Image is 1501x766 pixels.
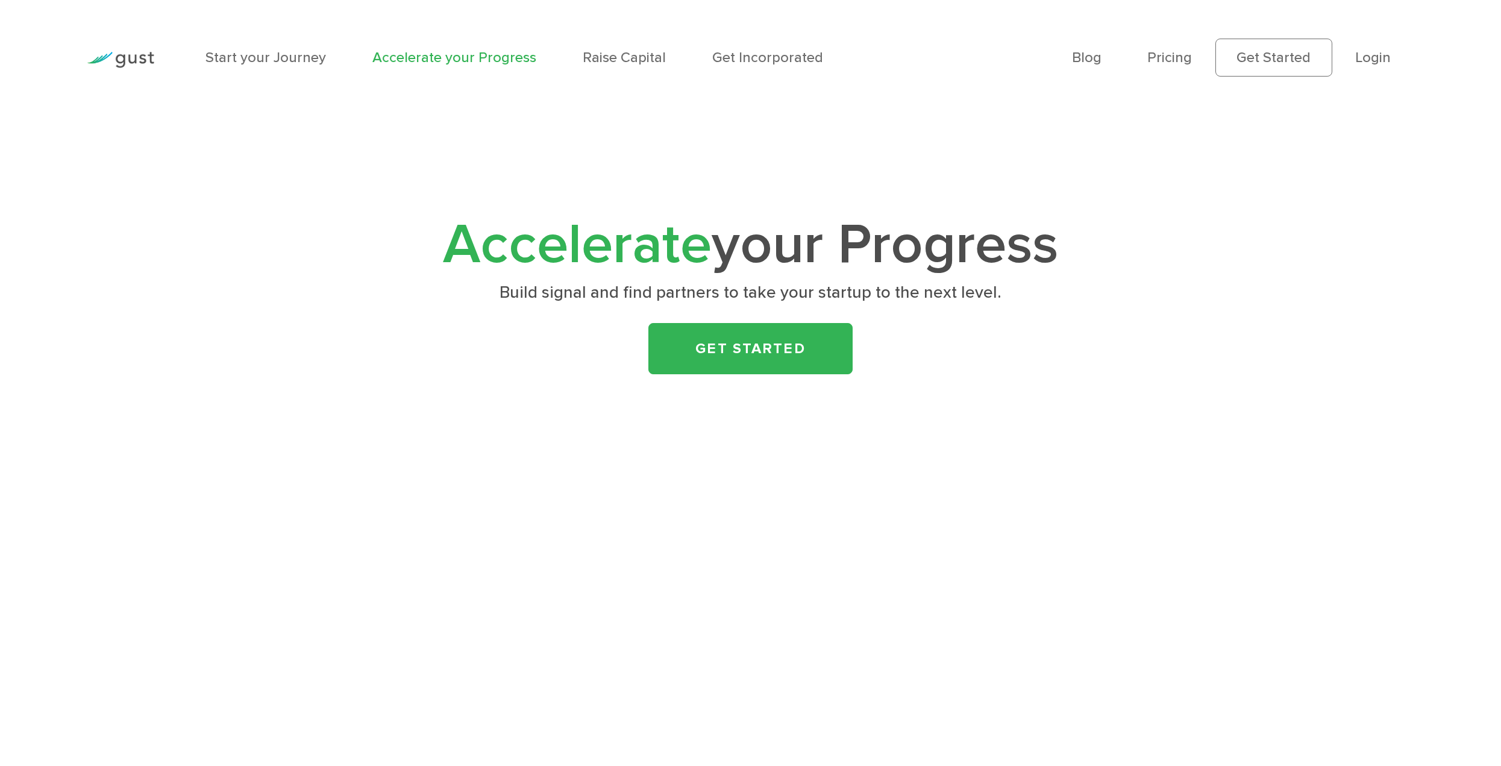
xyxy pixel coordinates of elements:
h1: your Progress [435,219,1066,270]
img: Gust Logo [87,52,154,68]
a: Get Started [648,323,853,374]
p: Build signal and find partners to take your startup to the next level. [441,281,1060,304]
span: Accelerate [443,212,712,278]
a: Get Started [1215,39,1332,77]
a: Start your Journey [205,49,326,66]
a: Login [1355,49,1391,66]
a: Blog [1072,49,1101,66]
a: Accelerate your Progress [372,49,536,66]
a: Raise Capital [583,49,666,66]
a: Get Incorporated [712,49,823,66]
a: Pricing [1147,49,1192,66]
